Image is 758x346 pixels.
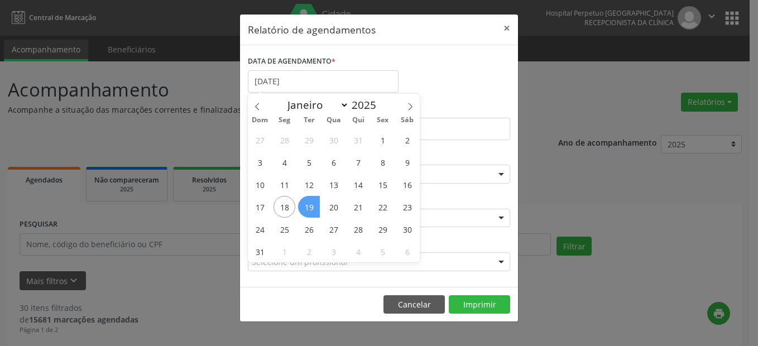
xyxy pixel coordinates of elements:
span: Agosto 24, 2025 [249,218,271,240]
span: Agosto 8, 2025 [372,151,394,173]
span: Agosto 13, 2025 [323,174,344,195]
span: Agosto 31, 2025 [249,241,271,262]
span: Agosto 9, 2025 [396,151,418,173]
span: Dom [248,117,272,124]
input: Year [349,98,386,112]
span: Agosto 12, 2025 [298,174,320,195]
span: Agosto 10, 2025 [249,174,271,195]
span: Agosto 21, 2025 [347,196,369,218]
span: Agosto 4, 2025 [274,151,295,173]
input: Selecione o horário final [382,118,510,140]
span: Agosto 19, 2025 [298,196,320,218]
span: Agosto 15, 2025 [372,174,394,195]
span: Agosto 26, 2025 [298,218,320,240]
span: Agosto 6, 2025 [323,151,344,173]
span: Ter [297,117,322,124]
label: DATA DE AGENDAMENTO [248,53,335,70]
span: Selecione um profissional [252,256,348,268]
span: Setembro 1, 2025 [274,241,295,262]
span: Agosto 7, 2025 [347,151,369,173]
span: Agosto 11, 2025 [274,174,295,195]
span: Agosto 29, 2025 [372,218,394,240]
span: Setembro 3, 2025 [323,241,344,262]
span: Setembro 5, 2025 [372,241,394,262]
span: Agosto 25, 2025 [274,218,295,240]
span: Sex [371,117,395,124]
span: Agosto 3, 2025 [249,151,271,173]
span: Agosto 23, 2025 [396,196,418,218]
span: Agosto 22, 2025 [372,196,394,218]
span: Julho 31, 2025 [347,129,369,151]
span: Agosto 30, 2025 [396,218,418,240]
span: Seg [272,117,297,124]
button: Close [496,15,518,42]
span: Agosto 5, 2025 [298,151,320,173]
span: Agosto 28, 2025 [347,218,369,240]
select: Month [282,97,349,113]
input: Selecione uma data ou intervalo [248,70,399,93]
span: Agosto 18, 2025 [274,196,295,218]
span: Julho 30, 2025 [323,129,344,151]
span: Agosto 27, 2025 [323,218,344,240]
span: Julho 29, 2025 [298,129,320,151]
span: Agosto 20, 2025 [323,196,344,218]
label: ATÉ [382,100,510,118]
button: Imprimir [449,295,510,314]
span: Qui [346,117,371,124]
span: Julho 27, 2025 [249,129,271,151]
span: Setembro 6, 2025 [396,241,418,262]
span: Qua [322,117,346,124]
span: Agosto 17, 2025 [249,196,271,218]
span: Agosto 1, 2025 [372,129,394,151]
span: Agosto 2, 2025 [396,129,418,151]
span: Sáb [395,117,420,124]
span: Setembro 2, 2025 [298,241,320,262]
span: Agosto 16, 2025 [396,174,418,195]
span: Julho 28, 2025 [274,129,295,151]
span: Setembro 4, 2025 [347,241,369,262]
button: Cancelar [383,295,445,314]
span: Agosto 14, 2025 [347,174,369,195]
h5: Relatório de agendamentos [248,22,376,37]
